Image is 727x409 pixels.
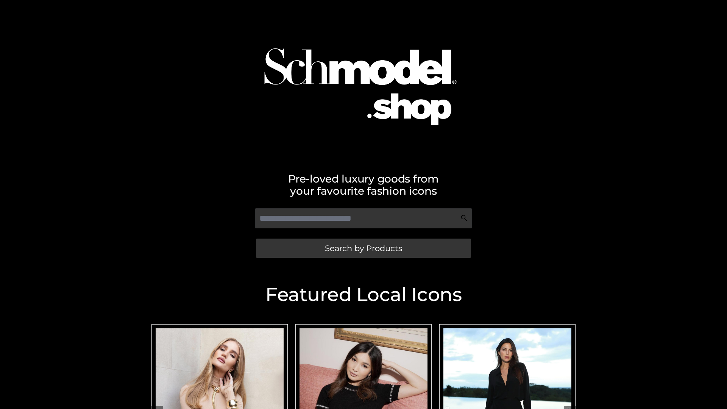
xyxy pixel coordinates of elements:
a: Search by Products [256,239,471,258]
h2: Featured Local Icons​ [148,285,579,304]
img: Search Icon [460,214,468,222]
span: Search by Products [325,244,402,252]
h2: Pre-loved luxury goods from your favourite fashion icons [148,173,579,197]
